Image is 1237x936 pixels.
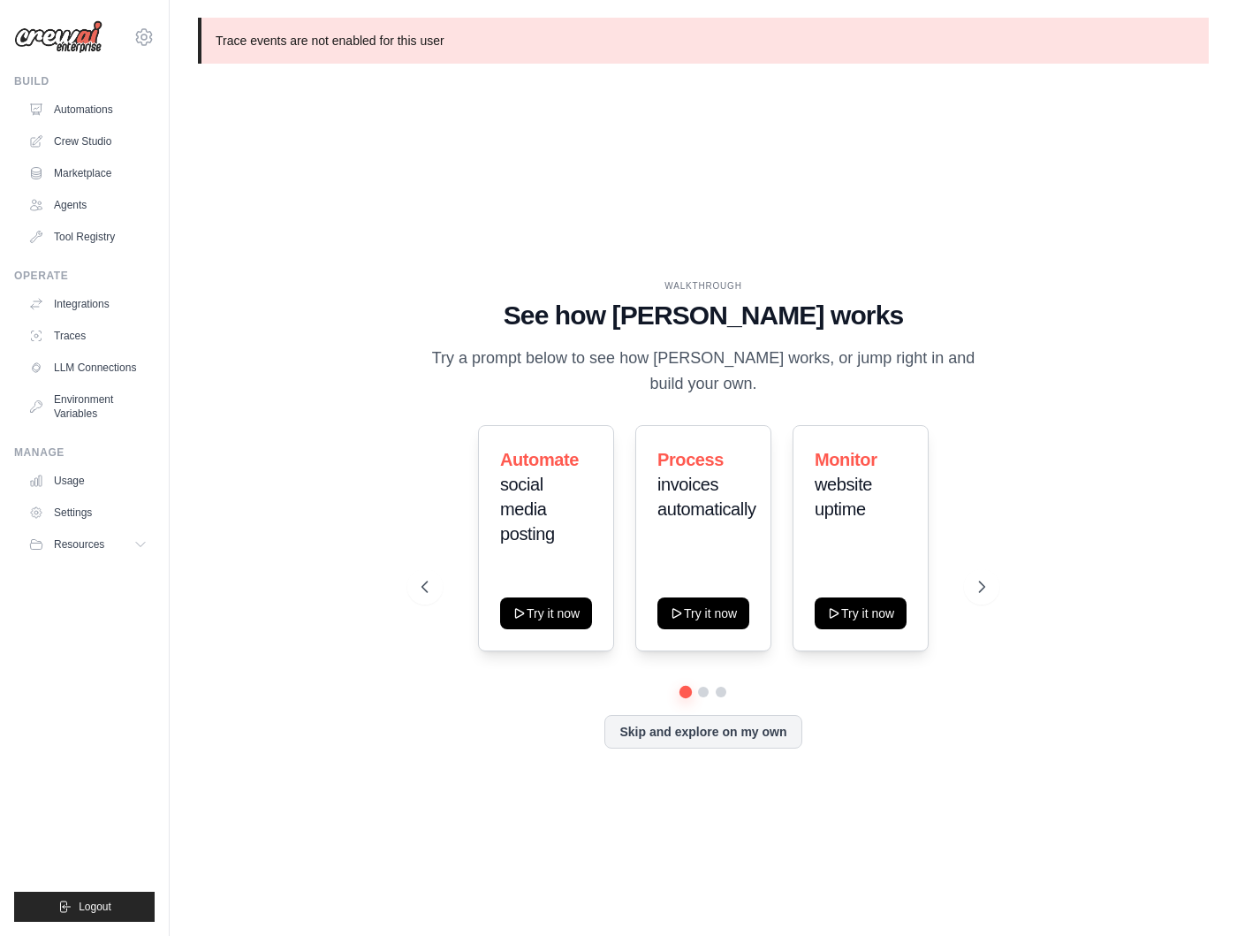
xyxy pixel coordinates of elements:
a: Marketplace [21,159,155,187]
a: Integrations [21,290,155,318]
span: Logout [79,900,111,914]
p: Trace events are not enabled for this user [198,18,1209,64]
h1: See how [PERSON_NAME] works [421,300,985,331]
button: Skip and explore on my own [604,715,801,749]
a: LLM Connections [21,354,155,382]
span: Process [657,450,724,469]
span: Automate [500,450,579,469]
button: Resources [21,530,155,559]
span: website uptime [815,475,872,519]
a: Traces [21,322,155,350]
a: Environment Variables [21,385,155,428]
a: Usage [21,467,155,495]
span: invoices automatically [657,475,756,519]
a: Crew Studio [21,127,155,156]
span: Monitor [815,450,877,469]
div: Build [14,74,155,88]
a: Agents [21,191,155,219]
button: Logout [14,892,155,922]
div: Manage [14,445,155,460]
button: Try it now [815,597,907,629]
p: Try a prompt below to see how [PERSON_NAME] works, or jump right in and build your own. [421,346,985,398]
div: WALKTHROUGH [421,279,985,293]
div: Operate [14,269,155,283]
span: Resources [54,537,104,552]
button: Try it now [657,597,749,629]
a: Automations [21,95,155,124]
img: Logo [14,20,102,54]
button: Try it now [500,597,592,629]
span: social media posting [500,475,555,544]
a: Tool Registry [21,223,155,251]
a: Settings [21,498,155,527]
